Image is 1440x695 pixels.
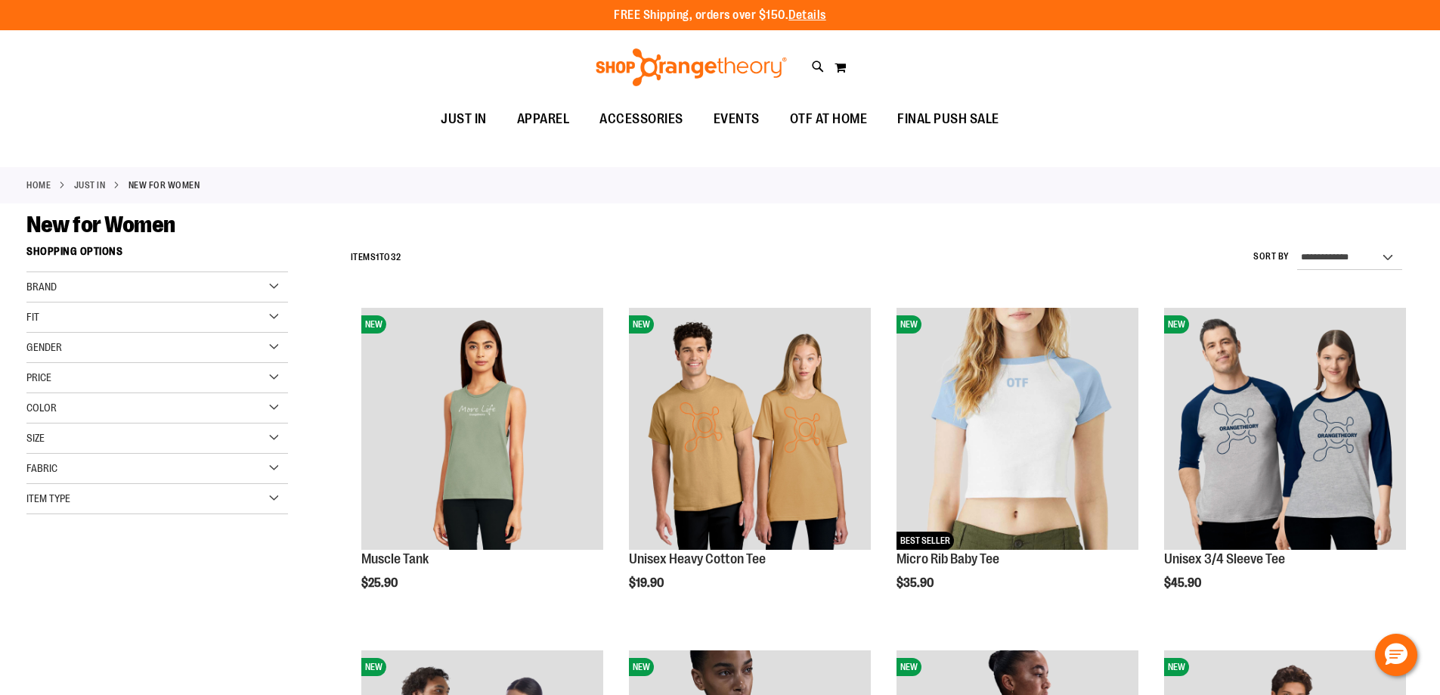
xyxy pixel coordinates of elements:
[517,102,570,136] span: APPAREL
[1164,315,1189,334] span: NEW
[1253,250,1290,263] label: Sort By
[391,252,401,262] span: 32
[882,102,1014,137] a: FINAL PUSH SALE
[629,576,666,590] span: $19.90
[629,551,766,566] a: Unisex Heavy Cotton Tee
[775,102,883,137] a: OTF AT HOME
[629,308,871,550] img: Unisex Heavy Cotton Tee
[26,492,70,504] span: Item Type
[897,102,999,136] span: FINAL PUSH SALE
[714,102,760,136] span: EVENTS
[74,178,106,192] a: JUST IN
[354,300,611,628] div: product
[26,311,39,323] span: Fit
[629,308,871,552] a: Unisex Heavy Cotton TeeNEW
[26,432,45,444] span: Size
[441,102,487,136] span: JUST IN
[361,308,603,552] a: Muscle TankNEW
[502,102,585,137] a: APPAREL
[1164,551,1285,566] a: Unisex 3/4 Sleeve Tee
[790,102,868,136] span: OTF AT HOME
[897,532,954,550] span: BEST SELLER
[1164,308,1406,552] a: Unisex 3/4 Sleeve TeeNEW
[1375,634,1417,676] button: Hello, have a question? Let’s chat.
[361,308,603,550] img: Muscle Tank
[351,246,401,269] h2: Items to
[26,462,57,474] span: Fabric
[897,308,1138,552] a: Micro Rib Baby TeeNEWBEST SELLER
[426,102,502,136] a: JUST IN
[629,315,654,334] span: NEW
[788,8,826,22] a: Details
[897,308,1138,550] img: Micro Rib Baby Tee
[897,658,921,676] span: NEW
[26,238,288,272] strong: Shopping Options
[593,48,789,86] img: Shop Orangetheory
[26,178,51,192] a: Home
[361,315,386,334] span: NEW
[1164,308,1406,550] img: Unisex 3/4 Sleeve Tee
[889,300,1146,628] div: product
[26,341,62,353] span: Gender
[629,658,654,676] span: NEW
[361,576,400,590] span: $25.90
[698,102,775,137] a: EVENTS
[1164,658,1189,676] span: NEW
[361,551,429,566] a: Muscle Tank
[621,300,878,628] div: product
[897,551,999,566] a: Micro Rib Baby Tee
[361,658,386,676] span: NEW
[26,371,51,383] span: Price
[1157,300,1414,628] div: product
[1164,576,1203,590] span: $45.90
[599,102,683,136] span: ACCESSORIES
[129,178,200,192] strong: New for Women
[897,315,921,334] span: NEW
[897,576,936,590] span: $35.90
[26,281,57,293] span: Brand
[584,102,698,137] a: ACCESSORIES
[26,212,175,237] span: New for Women
[614,7,826,24] p: FREE Shipping, orders over $150.
[376,252,379,262] span: 1
[26,402,57,414] span: Color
